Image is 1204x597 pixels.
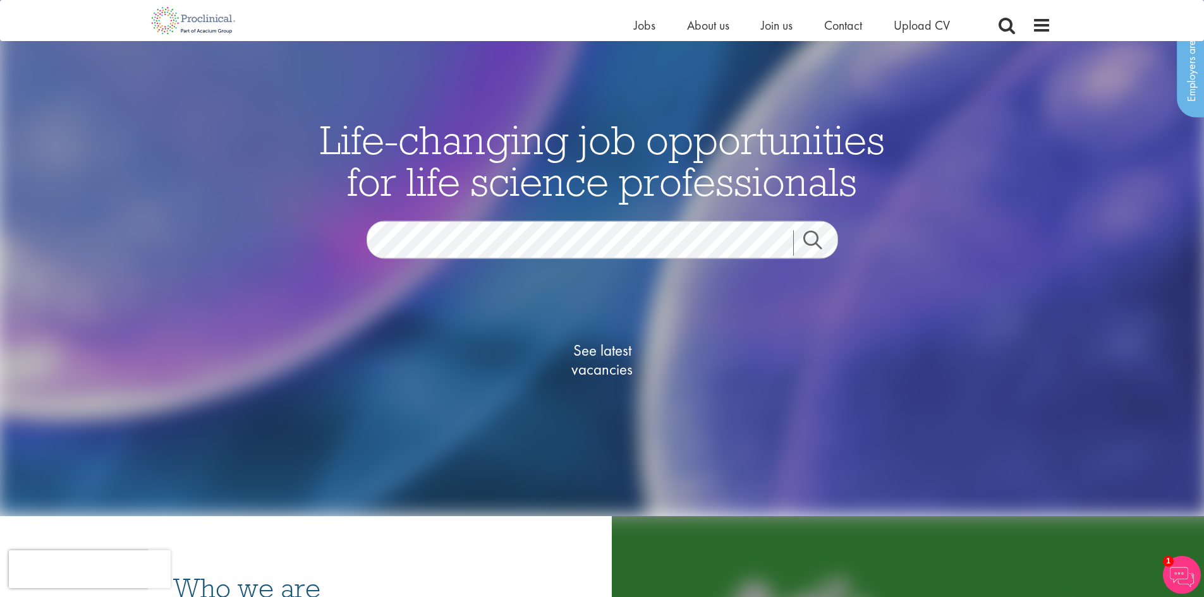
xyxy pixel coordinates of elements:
img: Chatbot [1163,556,1201,594]
a: Upload CV [894,17,950,33]
iframe: reCAPTCHA [9,550,171,588]
a: Join us [761,17,793,33]
a: See latestvacancies [539,290,666,429]
span: Life-changing job opportunities for life science professionals [320,114,885,206]
a: Job search submit button [793,230,848,255]
a: About us [687,17,729,33]
a: Contact [824,17,862,33]
a: Jobs [634,17,655,33]
span: See latest vacancies [539,341,666,378]
span: 1 [1163,556,1174,567]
